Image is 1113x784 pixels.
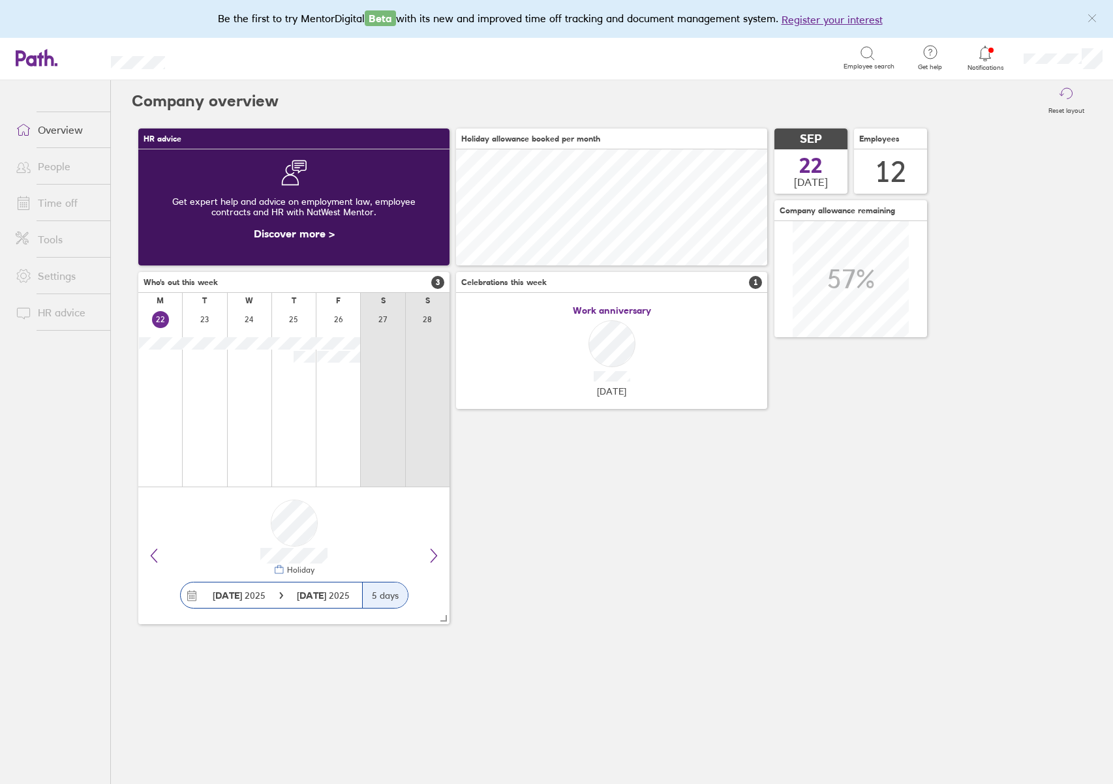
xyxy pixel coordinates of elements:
span: Get help [909,63,951,71]
span: [DATE] [597,386,626,397]
div: T [202,296,207,305]
span: Company allowance remaining [780,206,895,215]
span: Employees [859,134,900,143]
a: Time off [5,190,110,216]
div: M [157,296,164,305]
span: Beta [365,10,396,26]
div: S [381,296,386,305]
div: Be the first to try MentorDigital with its new and improved time off tracking and document manage... [218,10,896,27]
a: Notifications [964,44,1007,72]
div: 12 [875,155,906,188]
div: F [336,296,341,305]
a: Tools [5,226,110,252]
span: Work anniversary [573,305,651,316]
div: Search [200,52,234,63]
div: S [425,296,430,305]
h2: Company overview [132,80,279,122]
div: Holiday [284,565,314,575]
div: W [245,296,253,305]
span: Employee search [844,63,894,70]
span: 2025 [213,590,266,601]
span: HR advice [144,134,181,143]
span: SEP [800,132,822,146]
span: Notifications [964,64,1007,72]
a: Overview [5,117,110,143]
div: T [292,296,296,305]
button: Register your interest [782,12,883,27]
label: Reset layout [1041,103,1092,115]
span: Holiday allowance booked per month [461,134,600,143]
a: Discover more > [254,227,335,240]
span: [DATE] [794,176,828,188]
strong: [DATE] [213,590,242,601]
div: 5 days [362,582,408,608]
strong: [DATE] [297,590,329,601]
a: People [5,153,110,179]
button: Reset layout [1041,80,1092,122]
span: 1 [749,276,762,289]
a: Settings [5,263,110,289]
span: 3 [431,276,444,289]
div: Get expert help and advice on employment law, employee contracts and HR with NatWest Mentor. [149,186,439,228]
span: Celebrations this week [461,278,547,287]
span: Who's out this week [144,278,218,287]
span: 2025 [297,590,350,601]
span: 22 [799,155,823,176]
a: HR advice [5,299,110,325]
